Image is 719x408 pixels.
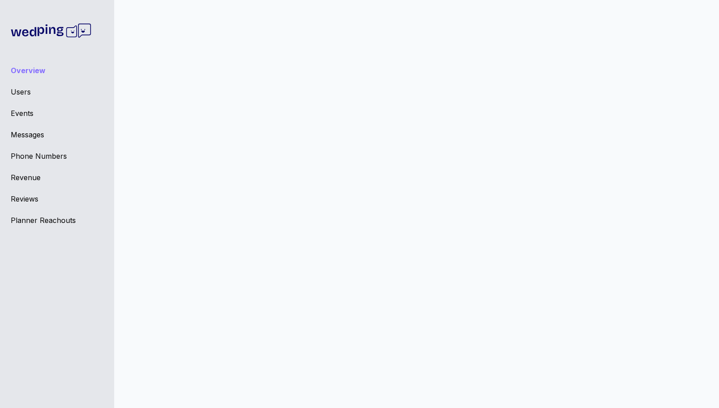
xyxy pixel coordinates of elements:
a: Planner Reachouts [11,215,103,226]
a: Events [11,108,103,119]
a: Messages [11,129,103,140]
a: Overview [11,65,103,76]
a: Reviews [11,194,103,204]
a: Phone Numbers [11,151,103,161]
a: Revenue [11,172,103,183]
a: Users [11,87,103,97]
